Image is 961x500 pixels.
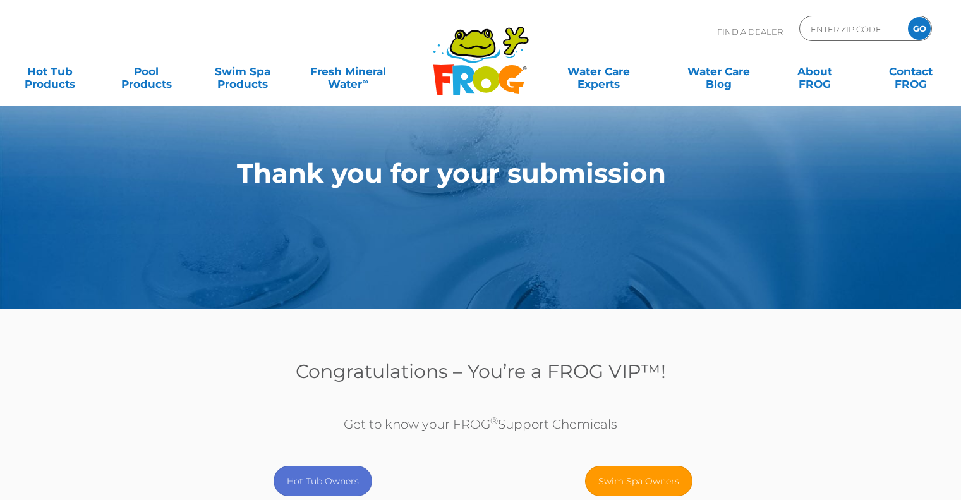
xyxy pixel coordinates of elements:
[165,414,797,434] p: Get to know your FROG Support Chemicals
[362,76,368,86] sup: ∞
[908,17,931,40] input: GO
[681,59,756,84] a: Water CareBlog
[585,466,692,496] a: Swim Spa Owners
[538,59,660,84] a: Water CareExperts
[109,59,183,84] a: PoolProducts
[717,16,783,47] p: Find A Dealer
[111,158,792,188] h1: Thank you for your submission
[165,361,797,382] h3: Congratulations – You’re a FROG VIP™!
[13,59,87,84] a: Hot TubProducts
[301,59,395,84] a: Fresh MineralWater∞
[874,59,948,84] a: ContactFROG
[205,59,280,84] a: Swim SpaProducts
[777,59,852,84] a: AboutFROG
[809,20,895,38] input: Zip Code Form
[490,415,498,427] sup: ®
[274,466,372,496] a: Hot Tub Owners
